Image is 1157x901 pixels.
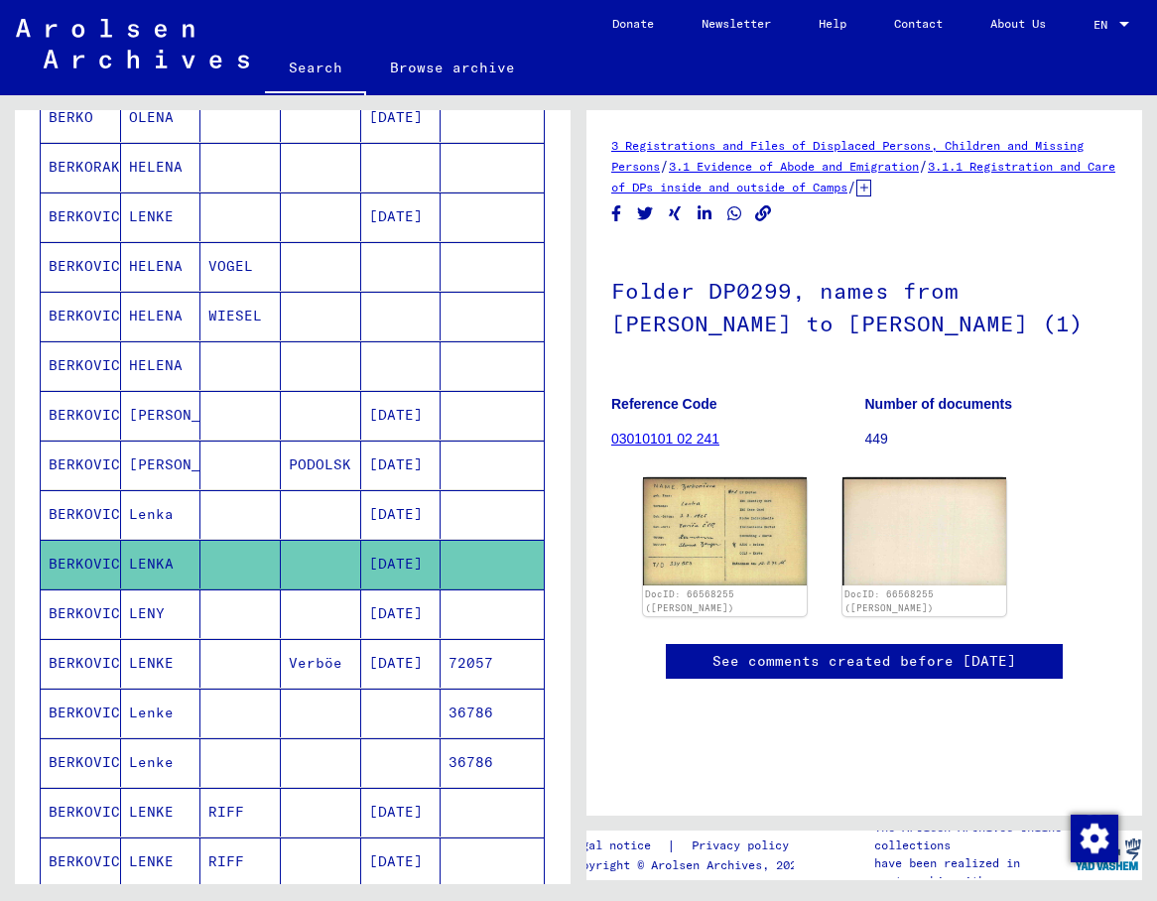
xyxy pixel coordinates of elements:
mat-cell: OLENA [121,93,201,142]
mat-cell: [DATE] [361,391,442,440]
mat-cell: [DATE] [361,589,442,638]
mat-select-trigger: EN [1093,17,1107,32]
mat-cell: BERKOVICOVA [41,589,121,638]
mat-cell: LENKE [121,788,201,837]
mat-cell: BERKOVICS [41,639,121,688]
mat-cell: BERKORAK [41,143,121,192]
mat-cell: [DATE] [361,193,442,241]
a: Legal notice [568,836,667,856]
mat-cell: BERKOVIC [41,193,121,241]
a: DocID: 66568255 ([PERSON_NAME]) [645,588,734,613]
button: Share on Facebook [606,201,627,226]
img: Arolsen_neg.svg [16,19,249,68]
p: 449 [865,429,1118,450]
mat-cell: Lenke [121,689,201,737]
mat-cell: 36786 [441,689,544,737]
mat-cell: [DATE] [361,540,442,588]
div: | [568,836,813,856]
a: Search [265,44,366,95]
a: See comments created before [DATE] [712,651,1016,672]
mat-cell: HELENA [121,242,201,291]
mat-cell: LENY [121,589,201,638]
mat-cell: [DATE] [361,788,442,837]
mat-cell: VOGEL [200,242,281,291]
button: Share on LinkedIn [695,201,715,226]
mat-cell: RIFF [200,788,281,837]
a: Privacy policy [676,836,813,856]
mat-cell: BERKOVICS [41,738,121,787]
button: Copy link [753,201,774,226]
img: 002.jpg [842,477,1006,585]
mat-cell: BERKOVICOVA [41,490,121,539]
b: Number of documents [865,396,1013,412]
b: Reference Code [611,396,717,412]
mat-cell: BERKOVIC [41,341,121,390]
span: / [847,178,856,195]
span: / [660,157,669,175]
mat-cell: BERKOVICS [41,837,121,886]
mat-cell: BERKO [41,93,121,142]
mat-cell: Verböe [281,639,361,688]
mat-cell: HELENA [121,292,201,340]
span: / [919,157,928,175]
mat-cell: WIESEL [200,292,281,340]
button: Share on Twitter [635,201,656,226]
mat-cell: BERKOVIC [41,391,121,440]
mat-cell: BERKOVIC [41,292,121,340]
button: Share on WhatsApp [724,201,745,226]
mat-cell: RIFF [200,837,281,886]
mat-cell: [DATE] [361,639,442,688]
a: 03010101 02 241 [611,431,719,447]
mat-cell: 36786 [441,738,544,787]
a: 3 Registrations and Files of Displaced Persons, Children and Missing Persons [611,138,1084,174]
mat-cell: BERKOVICOVA [41,540,121,588]
p: have been realized in partnership with [874,854,1073,890]
img: Zustimmung ändern [1071,815,1118,862]
mat-cell: Lenke [121,738,201,787]
mat-cell: LENKE [121,193,201,241]
mat-cell: [PERSON_NAME] [121,391,201,440]
mat-cell: [DATE] [361,441,442,489]
a: 3.1 Evidence of Abode and Emigration [669,159,919,174]
p: Copyright © Arolsen Archives, 2021 [568,856,813,874]
mat-cell: HELENA [121,341,201,390]
mat-cell: [DATE] [361,837,442,886]
h1: Folder DP0299, names from [PERSON_NAME] to [PERSON_NAME] (1) [611,245,1117,365]
mat-cell: [DATE] [361,490,442,539]
mat-cell: [DATE] [361,93,442,142]
mat-cell: LENKA [121,540,201,588]
button: Share on Xing [665,201,686,226]
mat-cell: LENKE [121,639,201,688]
mat-cell: [PERSON_NAME] [121,441,201,489]
img: 001.jpg [643,477,807,585]
mat-cell: 72057 [441,639,544,688]
mat-cell: BERKOVIC [41,242,121,291]
mat-cell: HELENA [121,143,201,192]
p: The Arolsen Archives online collections [874,819,1073,854]
a: DocID: 66568255 ([PERSON_NAME]) [844,588,934,613]
mat-cell: BERKOVICH [41,441,121,489]
mat-cell: BERKOVICS [41,788,121,837]
mat-cell: BERKOVICS [41,689,121,737]
mat-cell: PODOLSK [281,441,361,489]
a: Browse archive [366,44,539,91]
mat-cell: LENKE [121,837,201,886]
mat-cell: Lenka [121,490,201,539]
